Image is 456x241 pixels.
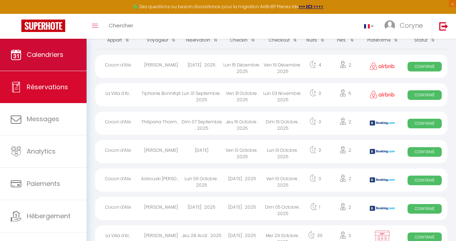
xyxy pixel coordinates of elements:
[439,22,448,31] img: logout
[27,179,60,188] span: Paiements
[103,14,139,39] a: Chercher
[299,4,323,10] a: >>> ICI <<<<
[21,20,65,32] img: Super Booking
[27,50,63,59] span: Calendriers
[27,211,71,220] span: Hébergement
[109,22,133,29] span: Chercher
[384,20,395,31] img: ...
[27,82,68,91] span: Réservations
[379,14,432,39] a: ... Coryne
[27,147,56,156] span: Analytics
[400,21,423,30] span: Coryne
[27,114,59,123] span: Messages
